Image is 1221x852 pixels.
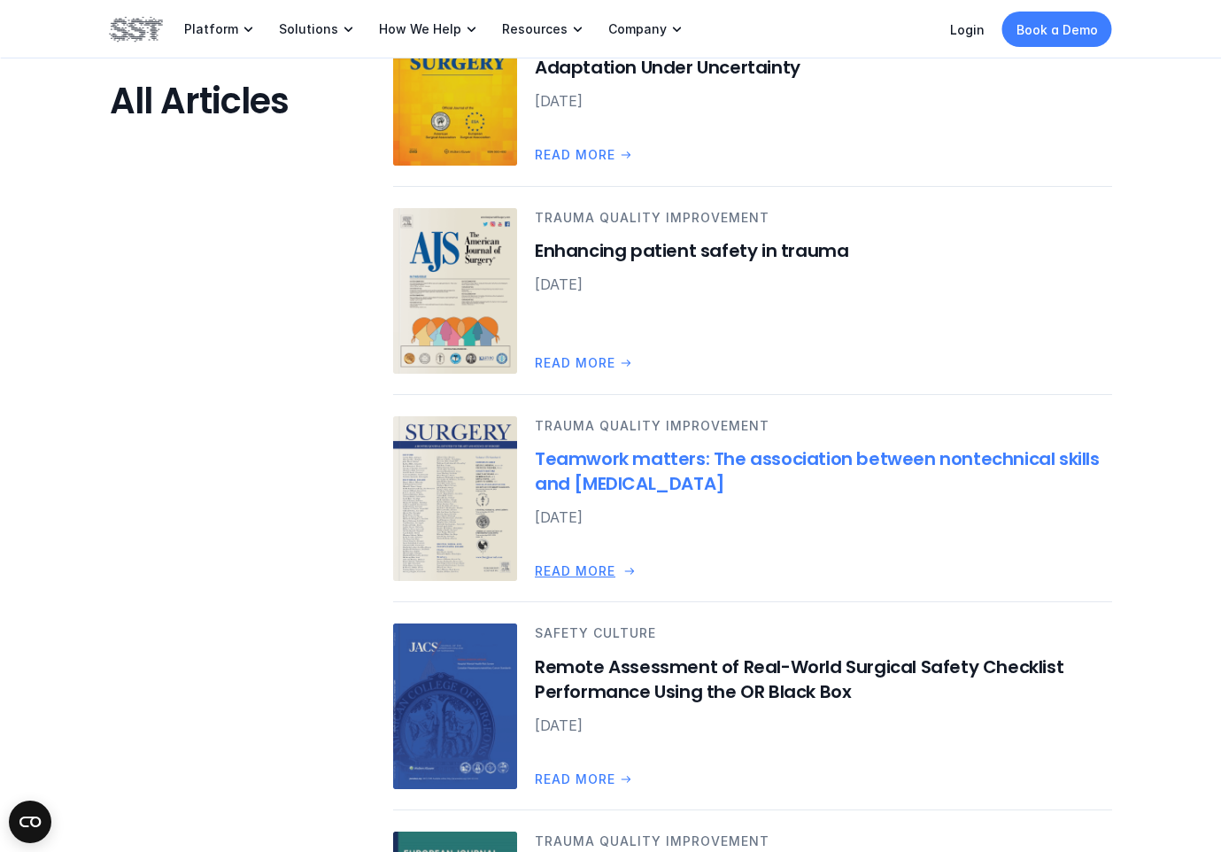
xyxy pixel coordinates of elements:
a: Surgery Journal CoverTRAUMA QUALITY IMPROVEMENTTeamwork matters: The association between nontechn... [393,395,1112,603]
span: arrow_right_alt [619,357,633,371]
p: Resources [502,21,568,37]
p: SAFETY CULTURE [535,624,1112,644]
span: arrow_right_alt [622,564,637,578]
img: american journal of surgery cover [393,208,517,374]
p: TRAUMA QUALITY IMPROVEMENT [535,416,1112,436]
h3: All Articles [110,78,322,124]
img: Surgery Journal Cover [393,416,517,582]
p: TRAUMA QUALITY IMPROVEMENT [535,833,1112,852]
p: Book a Demo [1016,20,1098,39]
p: [DATE] [535,274,1112,295]
img: Journal of the american college of surgeons cover [393,624,517,790]
p: Company [608,21,667,37]
a: american journal of surgery coverTRAUMA QUALITY IMPROVEMENTEnhancing patient safety in trauma[DAT... [393,187,1112,395]
h6: Teamwork matters: The association between nontechnical skills and [MEDICAL_DATA] [535,446,1112,496]
button: Open CMP widget [9,801,51,843]
p: TRAUMA QUALITY IMPROVEMENT [535,208,1112,228]
p: Read more [535,353,615,373]
p: Read more [535,146,615,166]
a: Journal of the american college of surgeons coverSAFETY CULTURERemote Assessment of Real-World Su... [393,603,1112,811]
p: Read more [535,770,615,789]
h6: Enhancing patient safety in trauma [535,238,1112,263]
p: How We Help [379,21,461,37]
h6: Remote Assessment of Real-World Surgical Safety Checklist Performance Using the OR Black Box [535,654,1112,704]
span: arrow_right_alt [619,149,633,163]
span: arrow_right_alt [619,772,633,786]
p: [DATE] [535,507,1112,528]
p: Platform [184,21,238,37]
p: Read more [535,562,615,581]
p: [DATE] [535,90,1112,112]
a: Login [950,22,985,37]
a: Book a Demo [1002,12,1112,47]
img: SST logo [110,14,163,44]
p: [DATE] [535,715,1112,736]
p: Solutions [279,21,338,37]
